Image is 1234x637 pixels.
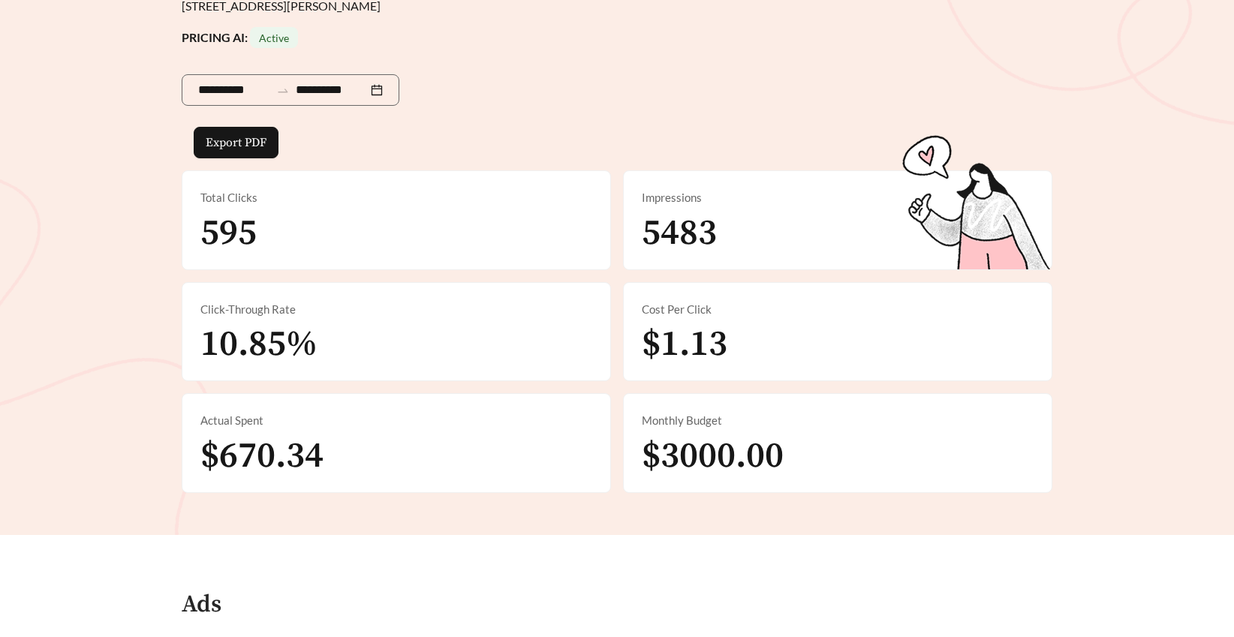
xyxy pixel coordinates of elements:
[642,322,727,367] span: $1.13
[200,189,592,206] div: Total Clicks
[642,189,1034,206] div: Impressions
[200,322,318,367] span: 10.85%
[206,134,266,152] span: Export PDF
[200,301,592,318] div: Click-Through Rate
[642,211,717,256] span: 5483
[194,127,278,158] button: Export PDF
[200,412,592,429] div: Actual Spent
[200,434,324,479] span: $670.34
[642,301,1034,318] div: Cost Per Click
[182,30,298,44] strong: PRICING AI:
[259,32,289,44] span: Active
[200,211,257,256] span: 595
[642,412,1034,429] div: Monthly Budget
[276,84,290,98] span: swap-right
[276,83,290,97] span: to
[182,592,221,618] h4: Ads
[642,434,784,479] span: $3000.00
